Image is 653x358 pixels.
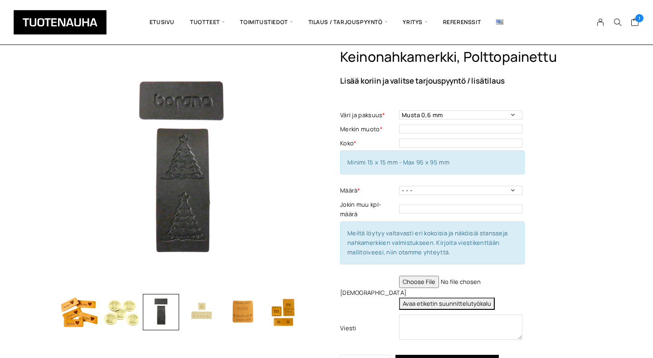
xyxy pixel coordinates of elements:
a: Cart [631,18,639,29]
img: Keinonahkamerkki, polttopainettu 6 [184,294,220,330]
span: Toimitustiedot [232,7,300,38]
span: Yritys [395,7,435,38]
a: Etusivu [142,7,182,38]
img: Keinonahkamerkki, polttopainettu 3 [61,294,97,330]
img: Keinonahkamerkki, polttopainettu 7 [224,294,261,330]
span: Meiltä löytyy valtavasti eri kokoisia ja näköisiä stansseja nahkamerkkien valmistukseen. Kirjoita... [347,229,507,256]
span: Minimi 15 x 15 mm - Max 95 x 95 mm [347,158,449,166]
label: Väri ja paksuus [340,110,397,120]
p: Lisää koriin ja valitse tarjouspyyntö / lisätilaus [340,77,592,85]
img: Keinonahkamerkki, polttopainettu 8 [265,294,302,330]
button: Search [609,18,626,26]
a: Referenssit [435,7,489,38]
label: [DEMOGRAPHIC_DATA] [340,288,397,298]
img: Keinonahkamerkki, polttopainettu 4 [102,294,138,330]
span: 1 [635,14,643,22]
img: English [496,20,503,25]
label: Koko [340,139,397,148]
span: Tuotteet [182,7,232,38]
label: Viesti [340,323,397,333]
button: Avaa etiketin suunnittelutyökalu [399,298,495,310]
label: Merkin muoto [340,124,397,134]
a: My Account [592,18,609,26]
h1: Keinonahkamerkki, polttopainettu [340,49,592,65]
img: Tuotenauha Oy [14,10,107,35]
label: Määrä [340,186,397,195]
label: Jokin muu kpl-määrä [340,200,397,219]
span: Tilaus / Tarjouspyyntö [301,7,395,38]
img: keinonahkamerkki [61,49,302,289]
